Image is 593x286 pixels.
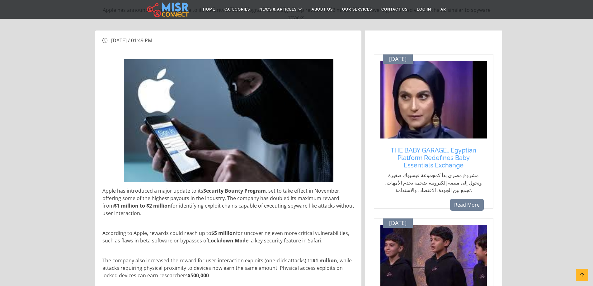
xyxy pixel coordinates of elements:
img: شعار شركة أبل يعكس تحديثات جديدة في برنامج المكافآت الأمنية [124,59,333,182]
strong: $1 million [313,257,337,264]
a: Home [198,3,220,15]
a: About Us [307,3,337,15]
strong: Lockdown Mode [208,237,248,244]
a: Our Services [337,3,377,15]
span: [DATE] / 01:49 PM [111,37,152,44]
a: Read More [450,199,484,211]
p: Apple has introduced a major update to its , set to take effect in November, offering some of the... [102,187,355,217]
strong: Security Bounty Program [203,187,266,194]
a: Log in [412,3,436,15]
span: [DATE] [389,56,407,63]
a: AR [436,3,451,15]
strong: $500,000 [188,272,209,279]
span: [DATE] [389,220,407,227]
strong: $1 million to $2 million [114,202,171,209]
a: News & Articles [255,3,307,15]
p: The company also increased the reward for user-interaction exploits (one-click attacks) to , whil... [102,257,355,279]
img: منصة THE BABY GARAGE المصرية لتداول مستلزمات الأطفال الجديدة والمستعملة [380,61,487,138]
a: THE BABY GARAGE.. Egyptian Platform Redefines Baby Essentials Exchange [384,147,484,169]
strong: $5 million [211,230,236,237]
span: News & Articles [259,7,297,12]
img: main.misr_connect [147,2,189,17]
p: According to Apple, rewards could reach up to for uncovering even more critical vulnerabilities, ... [102,229,355,244]
p: مشروع مصري بدأ كمجموعة فيسبوك صغيرة وتحول إلى منصة إلكترونية ضخمة تخدم الأمهات، تجمع بين الجودة، ... [384,171,484,194]
a: Categories [220,3,255,15]
a: Contact Us [377,3,412,15]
